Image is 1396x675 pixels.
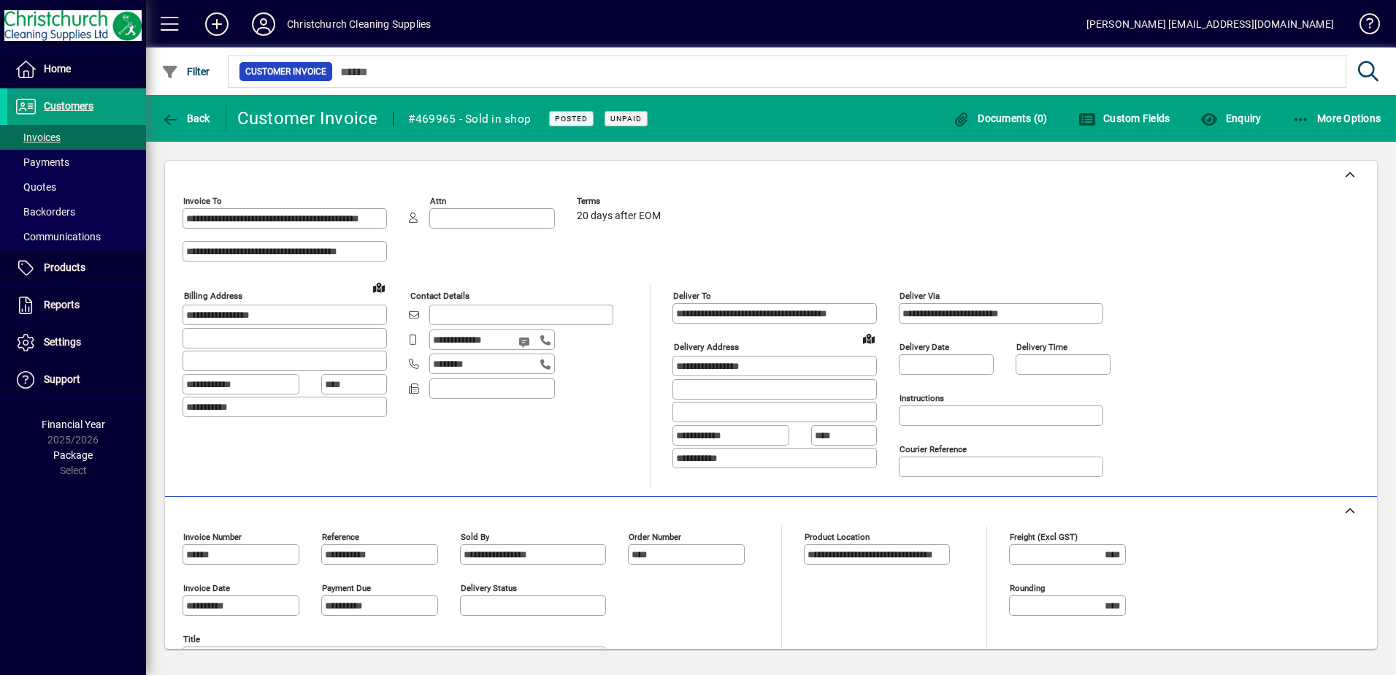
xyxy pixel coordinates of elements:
[7,175,146,199] a: Quotes
[15,231,101,243] span: Communications
[1086,12,1334,36] div: [PERSON_NAME] [EMAIL_ADDRESS][DOMAIN_NAME]
[161,66,210,77] span: Filter
[1016,342,1067,352] mat-label: Delivery time
[461,583,517,593] mat-label: Delivery status
[7,362,146,398] a: Support
[367,275,391,299] a: View on map
[1200,113,1261,124] span: Enquiry
[7,150,146,175] a: Payments
[44,373,80,385] span: Support
[7,250,146,286] a: Products
[577,197,664,206] span: Terms
[1075,105,1174,131] button: Custom Fields
[805,532,870,542] mat-label: Product location
[322,532,359,542] mat-label: Reference
[15,131,61,143] span: Invoices
[44,262,85,273] span: Products
[461,532,489,542] mat-label: Sold by
[953,113,1048,124] span: Documents (0)
[240,11,287,37] button: Profile
[555,114,588,123] span: Posted
[183,196,222,206] mat-label: Invoice To
[44,336,81,348] span: Settings
[42,419,105,430] span: Financial Year
[508,324,543,359] button: Send SMS
[245,64,326,79] span: Customer Invoice
[1197,105,1265,131] button: Enquiry
[193,11,240,37] button: Add
[629,532,681,542] mat-label: Order number
[900,444,967,454] mat-label: Courier Reference
[161,113,210,124] span: Back
[44,100,93,112] span: Customers
[1289,105,1385,131] button: More Options
[183,583,230,593] mat-label: Invoice date
[53,449,93,461] span: Package
[1078,113,1170,124] span: Custom Fields
[900,291,940,301] mat-label: Deliver via
[857,327,881,350] a: View on map
[158,58,214,85] button: Filter
[1010,583,1045,593] mat-label: Rounding
[673,291,711,301] mat-label: Deliver To
[7,51,146,88] a: Home
[15,156,69,168] span: Payments
[146,105,226,131] app-page-header-button: Back
[610,114,642,123] span: Unpaid
[1349,3,1378,50] a: Knowledge Base
[44,299,80,310] span: Reports
[183,634,200,644] mat-label: Title
[1010,532,1078,542] mat-label: Freight (excl GST)
[900,342,949,352] mat-label: Delivery date
[900,393,944,403] mat-label: Instructions
[1292,113,1381,124] span: More Options
[7,224,146,249] a: Communications
[7,324,146,361] a: Settings
[949,105,1051,131] button: Documents (0)
[237,107,378,130] div: Customer Invoice
[430,196,446,206] mat-label: Attn
[15,181,56,193] span: Quotes
[322,583,371,593] mat-label: Payment due
[7,125,146,150] a: Invoices
[15,206,75,218] span: Backorders
[7,287,146,324] a: Reports
[287,12,431,36] div: Christchurch Cleaning Supplies
[408,107,532,131] div: #469965 - Sold in shop
[577,210,661,222] span: 20 days after EOM
[158,105,214,131] button: Back
[183,532,242,542] mat-label: Invoice number
[44,63,71,75] span: Home
[7,199,146,224] a: Backorders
